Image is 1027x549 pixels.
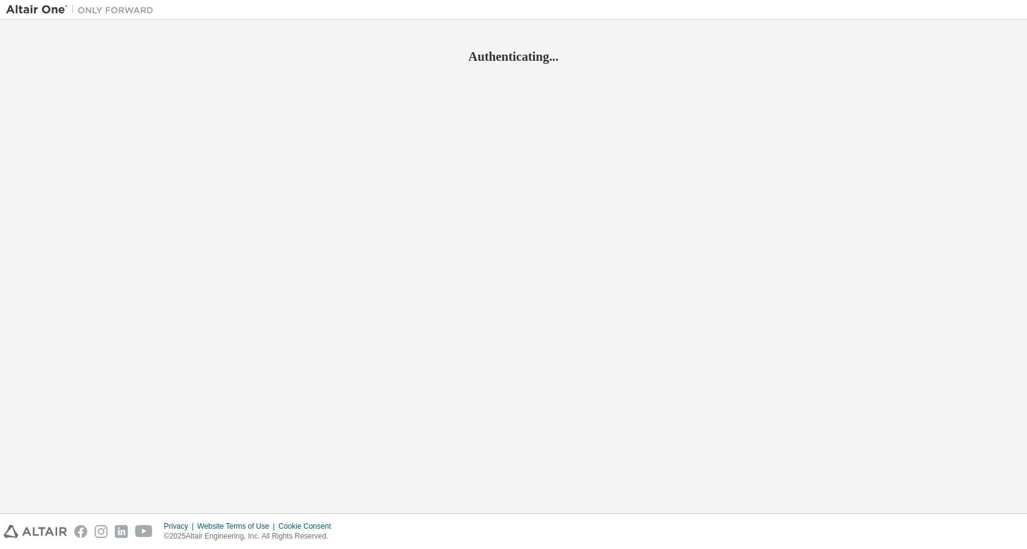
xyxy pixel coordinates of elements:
[278,521,338,531] div: Cookie Consent
[135,525,153,538] img: youtube.svg
[6,49,1021,64] h2: Authenticating...
[4,525,67,538] img: altair_logo.svg
[164,531,338,542] p: © 2025 Altair Engineering, Inc. All Rights Reserved.
[95,525,107,538] img: instagram.svg
[197,521,278,531] div: Website Terms of Use
[74,525,87,538] img: facebook.svg
[115,525,128,538] img: linkedin.svg
[164,521,197,531] div: Privacy
[6,4,160,16] img: Altair One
